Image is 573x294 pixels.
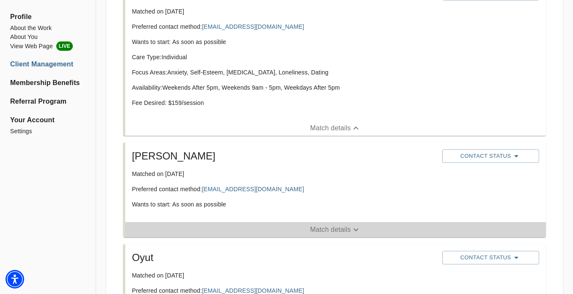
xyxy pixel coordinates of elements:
a: Membership Benefits [10,78,85,88]
button: Match details [125,222,546,237]
div: Accessibility Menu [6,270,24,289]
p: Availability: Weekends After 5pm, Weekends 9am - 5pm, Weekdays After 5pm [132,83,436,92]
a: About the Work [10,24,85,33]
a: [EMAIL_ADDRESS][DOMAIN_NAME] [202,287,304,294]
button: Contact Status [442,149,539,163]
p: Preferred contact method: [132,22,436,31]
span: Contact Status [446,151,535,161]
span: Profile [10,12,85,22]
p: Matched on [DATE] [132,271,436,280]
p: Wants to start: As soon as possible [132,38,436,46]
p: Matched on [DATE] [132,170,436,178]
span: Contact Status [446,253,535,263]
p: Fee Desired: $ 159 /session [132,99,436,107]
button: Match details [125,121,546,136]
span: Your Account [10,115,85,125]
p: Care Type: Individual [132,53,436,61]
p: Wants to start: As soon as possible [132,200,436,209]
p: Match details [310,123,351,133]
p: Preferred contact method: [132,185,436,193]
button: Contact Status [442,251,539,264]
p: Matched on [DATE] [132,7,436,16]
a: [EMAIL_ADDRESS][DOMAIN_NAME] [202,23,304,30]
p: Match details [310,225,351,235]
a: Settings [10,127,85,136]
a: About You [10,33,85,41]
a: View Web PageLIVE [10,41,85,51]
h5: [PERSON_NAME] [132,149,436,163]
p: Focus Areas: Anxiety, Self-Esteem, [MEDICAL_DATA], Loneliness, Dating [132,68,436,77]
li: View Web Page [10,41,85,51]
a: Referral Program [10,96,85,107]
span: LIVE [56,41,73,51]
a: Client Management [10,59,85,69]
h5: Oyut [132,251,436,264]
a: [EMAIL_ADDRESS][DOMAIN_NAME] [202,186,304,192]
